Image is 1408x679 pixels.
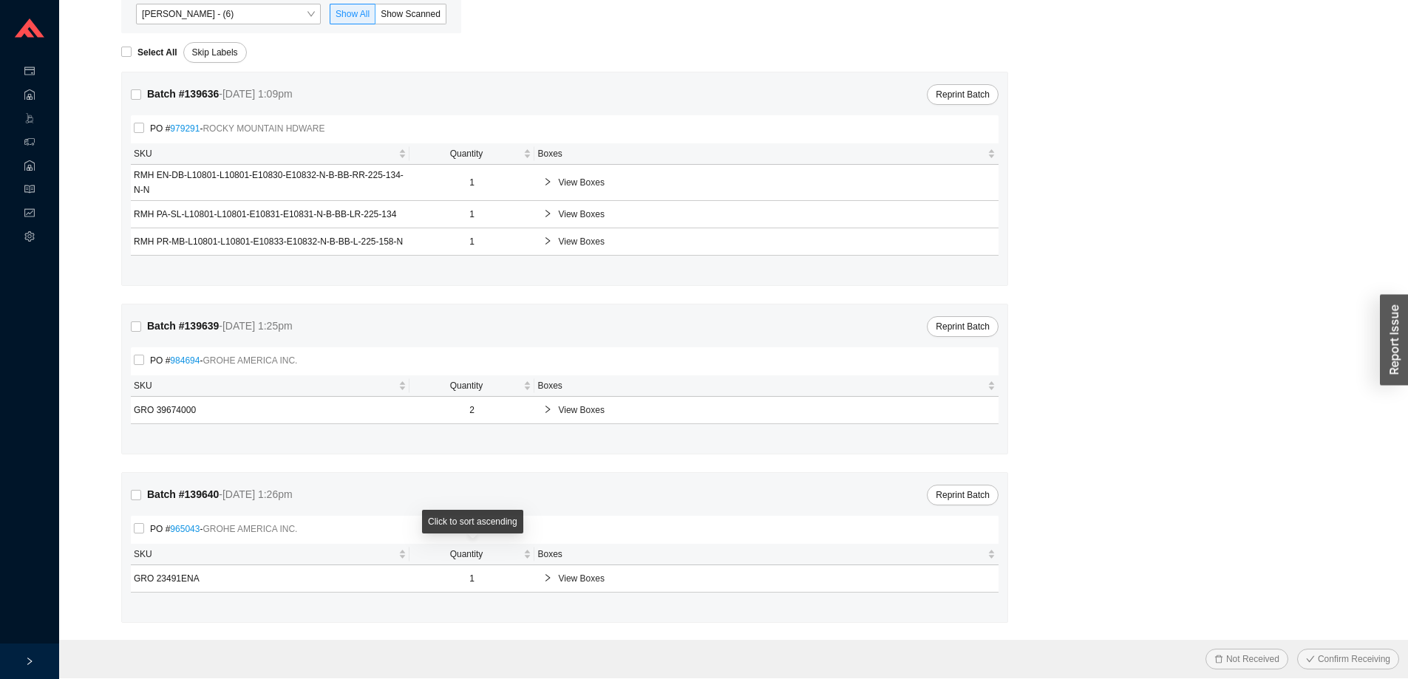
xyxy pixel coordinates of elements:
span: Quantity [412,378,521,393]
span: - [DATE] 1:25pm [219,320,292,332]
span: - [DATE] 1:26pm [219,488,292,500]
th: Boxes sortable [534,544,999,565]
th: Quantity sortable [409,544,535,565]
span: Quantity [412,547,521,562]
th: Quantity sortable [409,143,535,165]
a: 979291 [170,123,200,134]
td: GRO 23491ENA [131,565,409,593]
span: View Boxes [558,234,990,249]
span: View Boxes [558,571,990,586]
strong: Select All [137,47,177,58]
span: right [543,405,552,414]
span: fund [24,202,35,226]
button: Reprint Batch [927,485,999,505]
span: ROCKY MOUNTAIN HDWARE [203,123,324,134]
td: 1 [409,228,535,256]
span: Skip Labels [192,45,238,60]
td: RMH PA-SL-L10801-L10801-E10831-E10831-N-B-BB-LR-225-134 [131,201,409,228]
th: Boxes sortable [534,375,999,397]
strong: Batch # 139636 [147,88,219,100]
th: SKU sortable [131,375,409,397]
a: 965043 [170,524,200,534]
div: View Boxes [537,201,996,228]
button: checkConfirm Receiving [1297,649,1399,669]
span: View Boxes [558,175,990,190]
span: SKU [134,547,395,562]
div: Click to sort ascending [422,510,523,533]
td: 1 [409,201,535,228]
span: Boxes [537,378,984,393]
span: right [25,657,34,666]
button: Skip Labels [183,42,247,63]
td: 2 [409,397,535,424]
div: View Boxes [537,169,996,196]
a: 984694 [170,355,200,366]
span: SKU [134,378,395,393]
span: SKU [134,146,395,161]
td: RMH EN-DB-L10801-L10801-E10830-E10832-N-B-BB-RR-225-134-N-N [131,165,409,201]
td: RMH PR-MB-L10801-L10801-E10833-E10832-N-B-BB-L-225-158-N [131,228,409,256]
span: credit-card [24,61,35,84]
span: PO # - [144,522,303,536]
th: Boxes sortable [534,143,999,165]
td: 1 [409,165,535,201]
button: Reprint Batch [927,84,999,105]
span: PO # - [144,353,303,368]
span: right [543,209,552,218]
span: Angel Negron - (6) [142,4,315,24]
span: right [543,177,552,186]
span: read [24,179,35,202]
span: Reprint Batch [936,87,990,102]
span: Show All [336,9,370,19]
span: right [543,573,552,582]
button: Reprint Batch [927,316,999,337]
span: Reprint Batch [936,319,990,334]
div: View Boxes [537,565,996,592]
span: Boxes [537,547,984,562]
td: GRO 39674000 [131,397,409,424]
span: right [543,236,552,245]
div: View Boxes [537,228,996,255]
span: - [DATE] 1:09pm [219,88,292,100]
span: View Boxes [558,207,990,222]
th: SKU sortable [131,544,409,565]
span: Boxes [537,146,984,161]
span: Show Scanned [381,9,441,19]
span: GROHE AMERICA INC. [203,524,297,534]
span: setting [24,226,35,250]
th: SKU sortable [131,143,409,165]
td: 1 [409,565,535,593]
th: Quantity sortable [409,375,535,397]
strong: Batch # 139639 [147,320,219,332]
span: Reprint Batch [936,488,990,502]
strong: Batch # 139640 [147,488,219,500]
div: View Boxes [537,397,996,423]
span: Quantity [412,146,521,161]
span: PO # - [144,121,331,136]
span: GROHE AMERICA INC. [203,355,297,366]
span: View Boxes [558,403,990,417]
